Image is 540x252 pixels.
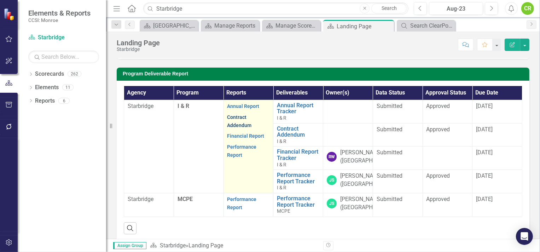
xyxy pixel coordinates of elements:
[323,123,373,147] td: Double-Click to Edit
[476,196,493,202] span: [DATE]
[423,100,472,123] td: Double-Click to Edit
[521,2,534,15] button: CR
[377,172,402,179] span: Submitted
[128,102,170,110] p: Starbridge
[227,103,260,109] a: Annual Report
[410,21,453,30] div: Search ClearPoint
[426,126,450,133] span: Approved
[35,70,64,78] a: Scorecards
[153,21,196,30] div: [GEOGRAPHIC_DATA]
[337,22,392,31] div: Landing Page
[377,196,402,202] span: Submitted
[323,193,373,217] td: Double-Click to Edit
[277,115,286,121] span: I & R
[277,172,319,184] a: Performance Report Tracker
[277,195,319,208] a: Performance Report Tracker
[373,147,423,170] td: Double-Click to Edit
[472,193,522,217] td: Double-Click to Edit
[4,8,16,21] img: ClearPoint Strategy
[203,21,257,30] a: Manage Reports
[373,123,423,147] td: Double-Click to Edit
[371,4,407,13] a: Search
[323,100,373,123] td: Double-Click to Edit
[117,39,160,47] div: Landing Page
[472,170,522,193] td: Double-Click to Edit
[160,242,186,249] a: Starbridge
[117,47,160,52] div: Starbridge
[178,103,189,109] span: I & R
[399,21,453,30] a: Search ClearPoint
[472,100,522,123] td: Double-Click to Edit
[128,195,170,204] p: Starbridge
[373,170,423,193] td: Double-Click to Edit
[476,149,493,156] span: [DATE]
[141,21,196,30] a: [GEOGRAPHIC_DATA]
[273,147,323,170] td: Double-Click to Edit Right Click for Context Menu
[124,100,174,193] td: Double-Click to Edit
[423,123,472,147] td: Double-Click to Edit
[476,103,493,109] span: [DATE]
[472,147,522,170] td: Double-Click to Edit
[277,149,319,161] a: Financial Report Tracker
[426,172,450,179] span: Approved
[277,185,286,190] span: I & R
[377,103,402,109] span: Submitted
[227,114,252,128] a: Contract Addendum
[143,2,408,15] input: Search ClearPoint...
[327,152,337,162] div: RW
[323,170,373,193] td: Double-Click to Edit
[323,147,373,170] td: Double-Click to Edit
[273,170,323,193] td: Double-Click to Edit Right Click for Context Menu
[113,242,146,249] span: Assign Group
[35,84,59,92] a: Elements
[223,100,273,193] td: Double-Click to Edit
[472,123,522,147] td: Double-Click to Edit
[68,71,81,77] div: 262
[426,103,450,109] span: Approved
[431,5,481,13] div: Aug-23
[62,85,74,91] div: 11
[277,138,286,144] span: I & R
[423,193,472,217] td: Double-Click to Edit
[123,71,526,76] h3: Program Deliverable Report
[58,98,70,104] div: 6
[429,2,483,15] button: Aug-23
[340,172,397,188] div: [PERSON_NAME] ([GEOGRAPHIC_DATA])
[28,9,91,17] span: Elements & Reports
[373,100,423,123] td: Double-Click to Edit
[214,21,257,30] div: Manage Reports
[373,193,423,217] td: Double-Click to Edit
[28,34,99,42] a: Starbridge
[273,100,323,123] td: Double-Click to Edit Right Click for Context Menu
[377,149,402,156] span: Submitted
[35,97,55,105] a: Reports
[178,196,193,202] span: MCPE
[423,147,472,170] td: Double-Click to Edit
[227,133,265,139] a: Financial Report
[277,102,319,115] a: Annual Report Tracker
[273,193,323,217] td: Double-Click to Edit Right Click for Context Menu
[426,196,450,202] span: Approved
[124,193,174,217] td: Double-Click to Edit
[264,21,319,30] a: Manage Scorecards
[340,195,397,212] div: [PERSON_NAME] ([GEOGRAPHIC_DATA])
[150,242,318,250] div: »
[327,199,337,208] div: JS
[277,208,290,214] span: MCPE
[223,193,273,217] td: Double-Click to Edit
[227,196,257,210] a: Performance Report
[516,228,533,245] div: Open Intercom Messenger
[275,21,319,30] div: Manage Scorecards
[188,242,223,249] div: Landing Page
[327,175,337,185] div: JS
[28,17,91,23] small: CCSI: Monroe
[476,126,493,133] span: [DATE]
[377,126,402,133] span: Submitted
[476,172,493,179] span: [DATE]
[28,51,99,63] input: Search Below...
[277,162,286,167] span: I & R
[277,126,319,138] a: Contract Addendum
[273,123,323,147] td: Double-Click to Edit Right Click for Context Menu
[227,144,257,158] a: Performance Report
